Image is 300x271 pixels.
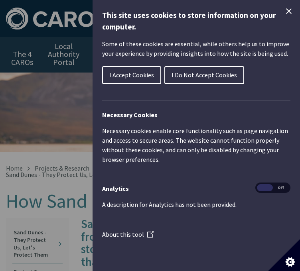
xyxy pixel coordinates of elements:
[164,66,244,84] button: I Do Not Accept Cookies
[268,239,300,271] button: Set cookie preferences
[257,184,273,192] span: On
[102,66,161,84] button: I Accept Cookies
[102,184,290,193] h3: Analytics
[273,184,289,192] span: Off
[102,110,290,120] h2: Necessary Cookies
[102,200,290,209] p: A description for Analytics has not been provided.
[109,71,154,79] span: I Accept Cookies
[102,126,290,164] p: Necessary cookies enable core functionality such as page navigation and access to secure areas. T...
[102,39,290,58] p: Some of these cookies are essential, while others help us to improve your experience by providing...
[284,6,294,16] button: Close Cookie Control
[172,71,237,79] span: I Do Not Accept Cookies
[102,10,290,33] h1: This site uses cookies to store information on your computer.
[102,230,154,238] a: About this tool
